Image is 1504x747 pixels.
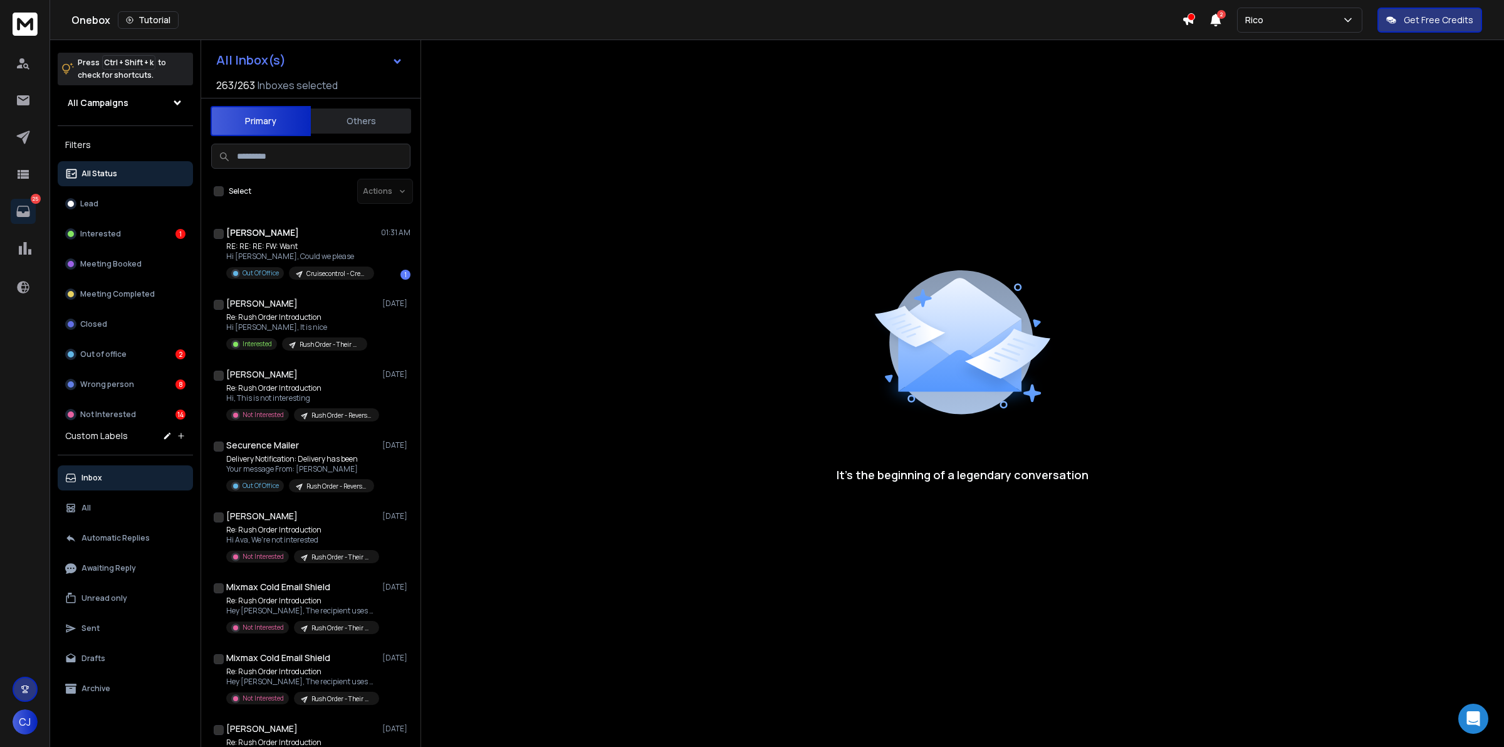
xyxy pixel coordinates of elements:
p: Re: Rush Order Introduction [226,596,377,606]
p: Re: Rush Order Introduction [226,525,377,535]
p: [DATE] [382,653,410,663]
button: All Campaigns [58,90,193,115]
div: 14 [175,410,185,420]
h1: [PERSON_NAME] [226,297,298,310]
button: Sent [58,616,193,641]
p: [DATE] [382,724,410,734]
h1: [PERSON_NAME] [226,368,298,381]
span: 2 [1217,10,1226,19]
p: Rush Order - Their Domain Rerun [DATE] [311,553,372,562]
p: Sent [81,623,100,633]
p: [DATE] [382,440,410,450]
button: Closed [58,312,193,337]
p: Drafts [81,654,105,664]
h1: All Inbox(s) [216,54,286,66]
p: Rush Order - Their Domain Rerun [DATE] [311,694,372,704]
p: RE: RE: RE: FW: Want [226,241,374,252]
button: Inbox [58,465,193,490]
p: Meeting Completed [80,289,155,299]
p: Out Of Office [243,268,279,278]
a: 25 [11,199,36,224]
p: Wrong person [80,379,134,389]
button: Meeting Booked [58,252,193,277]
button: Out of office2 [58,342,193,367]
p: Not Interested [243,552,284,561]
p: All [81,503,91,513]
div: 8 [175,379,185,389]
p: Out Of Office [243,481,279,490]
p: It’s the beginning of a legendary conversation [837,466,1089,484]
p: Not Interested [243,694,284,703]
p: Your message From: [PERSON_NAME] [226,464,374,474]
h1: [PERSON_NAME] [226,510,298,522]
button: CJ [13,709,38,734]
p: Lead [80,199,98,209]
p: Re: Rush Order Introduction [226,312,367,322]
label: Select [229,186,251,196]
button: Unread only [58,586,193,611]
p: Re: Rush Order Introduction [226,383,377,393]
p: Hi [PERSON_NAME], It is nice [226,322,367,332]
p: Get Free Credits [1404,14,1473,26]
div: Open Intercom Messenger [1458,704,1488,734]
h3: Custom Labels [65,430,128,442]
p: Rico [1245,14,1268,26]
button: Meeting Completed [58,282,193,307]
button: Wrong person8 [58,372,193,397]
button: All Inbox(s) [206,48,413,73]
span: Ctrl + Shift + k [102,55,155,70]
button: Not Interested14 [58,402,193,427]
p: Automatic Replies [81,533,150,543]
p: Delivery Notification: Delivery has been [226,454,374,464]
p: Inbox [81,473,102,483]
button: Interested1 [58,221,193,246]
p: Unread only [81,593,127,603]
button: Get Free Credits [1377,8,1482,33]
button: Tutorial [118,11,179,29]
p: Not Interested [243,410,284,420]
p: Interested [243,339,272,349]
button: Others [311,107,411,135]
h3: Filters [58,136,193,154]
button: All Status [58,161,193,186]
button: Archive [58,676,193,701]
div: 1 [175,229,185,239]
span: 263 / 263 [216,78,255,93]
p: Rush Order - Reverse Logistics [DATE] [306,482,367,491]
h1: All Campaigns [68,97,128,109]
p: Interested [80,229,121,239]
h1: Securence Mailer [226,439,299,452]
p: Re: Rush Order Introduction [226,667,377,677]
button: Awaiting Reply [58,556,193,581]
button: Drafts [58,646,193,671]
h3: Inboxes selected [258,78,338,93]
h1: Mixmax Cold Email Shield [226,652,330,664]
p: [DATE] [382,299,410,309]
p: Rush Order - Their Domain Rerun [DATE] [311,623,372,633]
button: Automatic Replies [58,526,193,551]
button: Primary [211,106,311,136]
div: 1 [400,270,410,280]
p: 01:31 AM [381,228,410,238]
p: [DATE] [382,582,410,592]
p: Not Interested [243,623,284,632]
p: Hi, This is not interesting [226,393,377,403]
p: Out of office [80,349,127,359]
p: Press to check for shortcuts. [78,56,166,82]
div: Onebox [71,11,1182,29]
p: Meeting Booked [80,259,142,269]
p: Awaiting Reply [81,563,136,573]
p: 25 [31,194,41,204]
p: Hey [PERSON_NAME], The recipient uses Mixmax [226,677,377,687]
p: Not Interested [80,410,136,420]
button: Lead [58,191,193,216]
p: [DATE] [382,369,410,379]
p: Closed [80,319,107,329]
button: All [58,495,193,521]
h1: Mixmax Cold Email Shield [226,581,330,593]
div: 2 [175,349,185,359]
p: All Status [81,169,117,179]
p: Hi [PERSON_NAME], Could we please [226,252,374,262]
